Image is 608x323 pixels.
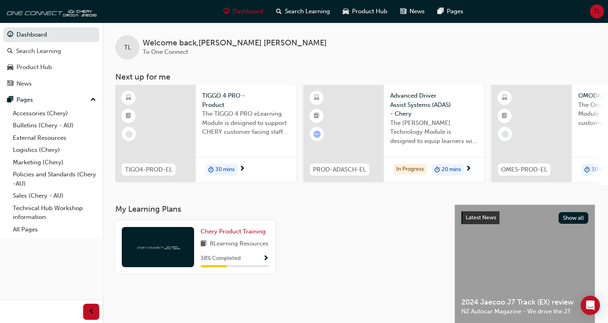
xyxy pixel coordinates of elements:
[313,131,321,138] span: learningRecordVerb_ATTEMPT-icon
[10,119,99,132] a: Bulletins (Chery - AU)
[3,60,99,75] a: Product Hub
[239,166,245,173] span: next-icon
[143,48,188,55] span: To One Connect
[115,204,442,214] h3: My Learning Plans
[7,31,13,39] span: guage-icon
[390,91,478,119] span: Advanced Driver Assist Systems (ADAS) - Chery
[438,6,444,16] span: pages-icon
[126,111,131,121] span: booktick-icon
[461,211,588,224] a: Latest NewsShow all
[3,27,99,42] a: Dashboard
[434,165,440,175] span: duration-icon
[202,91,290,109] span: TIGGO 4 PRO - Product
[447,7,463,16] span: Pages
[581,296,600,315] div: Open Intercom Messenger
[10,190,99,202] a: Sales (Chery - AU)
[201,239,207,249] span: book-icon
[314,93,319,103] span: learningResourceType_ELEARNING-icon
[90,95,96,105] span: up-icon
[10,168,99,190] a: Policies and Standards (Chery -AU)
[4,3,96,19] img: oneconnect
[343,6,349,16] span: car-icon
[208,165,214,175] span: duration-icon
[10,202,99,223] a: Technical Hub Workshop information
[461,307,588,316] span: NZ Autocar Magazine - We drive the J7.
[3,92,99,107] button: Pages
[210,239,268,249] span: 8 Learning Resources
[125,165,172,174] span: TIGO4-PROD-EL
[124,43,131,52] span: TL
[390,119,478,146] span: The [PERSON_NAME] Technology Module is designed to equip learners with essential knowledge about ...
[442,165,461,174] span: 20 mins
[125,131,133,138] span: learningRecordVerb_NONE-icon
[217,3,270,20] a: guage-iconDashboard
[143,39,327,48] span: Welcome back , [PERSON_NAME] [PERSON_NAME]
[16,63,52,72] div: Product Hub
[352,7,387,16] span: Product Hub
[201,254,241,263] span: 38 % Completed
[594,7,600,16] span: TL
[393,164,427,175] div: In Progress
[270,3,336,20] a: search-iconSearch Learning
[501,165,547,174] span: OME5-PROD-EL
[7,48,13,55] span: search-icon
[559,212,589,224] button: Show all
[431,3,470,20] a: pages-iconPages
[126,93,131,103] span: learningResourceType_ELEARNING-icon
[3,44,99,59] a: Search Learning
[7,96,13,104] span: pages-icon
[394,3,431,20] a: news-iconNews
[313,165,366,174] span: PROD-ADASCH-EL
[502,131,509,138] span: learningRecordVerb_NONE-icon
[465,166,471,173] span: next-icon
[409,7,425,16] span: News
[461,298,588,307] span: 2024 Jaecoo J7 Track (EX) review
[102,72,608,82] h3: Next up for me
[303,85,484,182] a: PROD-ADASCH-ELAdvanced Driver Assist Systems (ADAS) - CheryThe [PERSON_NAME] Technology Module is...
[285,7,330,16] span: Search Learning
[10,156,99,169] a: Marketing (Chery)
[336,3,394,20] a: car-iconProduct Hub
[590,4,604,18] button: TL
[263,255,269,262] span: Show Progress
[400,6,406,16] span: news-icon
[584,165,590,175] span: duration-icon
[201,228,266,235] span: Chery Product Training
[263,253,269,264] button: Show Progress
[276,6,282,16] span: search-icon
[10,223,99,236] a: All Pages
[233,7,263,16] span: Dashboard
[223,6,229,16] span: guage-icon
[3,76,99,91] a: News
[3,26,99,92] button: DashboardSearch LearningProduct HubNews
[10,144,99,156] a: Logistics (Chery)
[502,111,508,121] span: booktick-icon
[16,95,33,104] div: Pages
[16,79,32,88] div: News
[88,307,94,317] span: prev-icon
[202,109,290,137] span: The TIGGO 4 PRO eLearning Module is designed to support CHERY customer facing staff with the prod...
[314,111,319,121] span: booktick-icon
[502,93,508,103] span: learningResourceType_ELEARNING-icon
[10,132,99,144] a: External Resources
[16,47,61,56] div: Search Learning
[7,64,13,71] span: car-icon
[10,107,99,120] a: Accessories (Chery)
[136,243,180,251] img: oneconnect
[7,80,13,88] span: news-icon
[466,214,496,221] span: Latest News
[115,85,296,182] a: TIGO4-PROD-ELTIGGO 4 PRO - ProductThe TIGGO 4 PRO eLearning Module is designed to support CHERY c...
[215,165,235,174] span: 30 mins
[201,227,269,236] a: Chery Product Training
